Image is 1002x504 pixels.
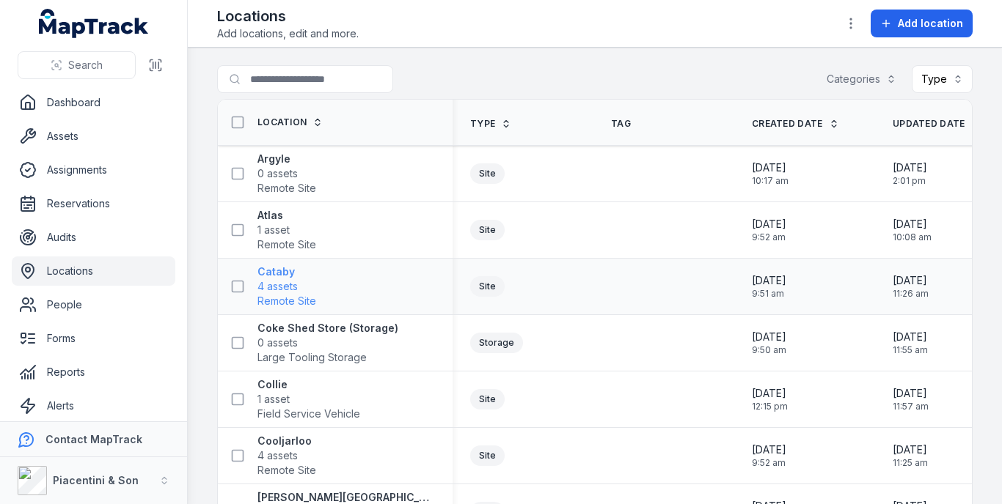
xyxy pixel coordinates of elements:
[893,231,932,243] span: 10:08 am
[893,330,928,356] time: 16/01/2025, 11:55:03 am
[68,58,103,73] span: Search
[893,457,928,469] span: 11:25 am
[12,223,175,252] a: Audits
[893,273,929,288] span: [DATE]
[12,88,175,117] a: Dashboard
[893,118,981,130] a: Updated Date
[257,350,367,365] span: Large Tooling Storage
[893,386,929,401] span: [DATE]
[752,160,789,175] span: [DATE]
[871,10,973,37] button: Add location
[893,217,932,231] span: [DATE]
[257,237,316,252] span: Remote Site
[18,51,136,79] button: Search
[893,386,929,412] time: 16/01/2025, 11:57:47 am
[257,321,398,365] a: Coke Shed Store (Storage)0 assetsLarge Tooling Storage
[752,217,786,243] time: 06/12/2024, 9:52:35 am
[45,433,142,445] strong: Contact MapTrack
[257,116,323,128] a: Location
[752,386,788,412] time: 20/12/2024, 12:15:11 pm
[752,401,788,412] span: 12:15 pm
[893,442,928,469] time: 29/05/2025, 11:25:14 am
[752,118,839,130] a: Created Date
[12,256,175,286] a: Locations
[12,122,175,151] a: Assets
[752,457,786,469] span: 9:52 am
[257,377,360,392] strong: Collie
[752,442,786,469] time: 06/12/2024, 9:52:11 am
[752,231,786,243] span: 9:52 am
[257,463,316,478] span: Remote Site
[257,181,316,196] span: Remote Site
[470,389,505,409] div: Site
[893,442,928,457] span: [DATE]
[898,16,963,31] span: Add location
[470,163,505,184] div: Site
[893,175,927,187] span: 2:01 pm
[752,160,789,187] time: 06/12/2024, 10:17:30 am
[893,160,927,175] span: [DATE]
[893,273,929,300] time: 29/05/2025, 11:26:30 am
[257,208,316,252] a: Atlas1 assetRemote Site
[893,160,927,187] time: 24/06/2025, 2:01:25 pm
[12,189,175,218] a: Reservations
[893,330,928,344] span: [DATE]
[470,118,495,130] span: Type
[217,6,359,26] h2: Locations
[611,118,631,130] span: Tag
[257,223,290,237] span: 1 asset
[217,26,359,41] span: Add locations, edit and more.
[752,330,786,356] time: 06/12/2024, 9:50:28 am
[752,273,786,300] time: 06/12/2024, 9:51:41 am
[470,220,505,240] div: Site
[257,264,316,308] a: Cataby4 assetsRemote Site
[752,330,786,344] span: [DATE]
[752,175,789,187] span: 10:17 am
[817,65,906,93] button: Categories
[257,294,316,308] span: Remote Site
[752,118,823,130] span: Created Date
[257,279,298,294] span: 4 assets
[257,152,316,196] a: Argyle0 assetsRemote Site
[893,118,965,130] span: Updated Date
[752,386,788,401] span: [DATE]
[12,290,175,319] a: People
[257,208,316,223] strong: Atlas
[53,474,139,486] strong: Piacentini & Son
[257,336,298,350] span: 0 assets
[752,344,786,356] span: 9:50 am
[893,344,928,356] span: 11:55 am
[257,116,307,128] span: Location
[470,445,505,466] div: Site
[12,155,175,185] a: Assignments
[257,448,298,463] span: 4 assets
[257,166,298,181] span: 0 assets
[752,288,786,300] span: 9:51 am
[12,391,175,420] a: Alerts
[257,152,316,166] strong: Argyle
[257,407,360,421] span: Field Service Vehicle
[470,333,523,353] div: Storage
[257,377,360,421] a: Collie1 assetField Service Vehicle
[912,65,973,93] button: Type
[752,273,786,288] span: [DATE]
[257,434,316,478] a: Cooljarloo4 assetsRemote Site
[893,288,929,300] span: 11:26 am
[39,9,149,38] a: MapTrack
[257,264,316,279] strong: Cataby
[752,217,786,231] span: [DATE]
[893,401,929,412] span: 11:57 am
[257,321,398,336] strong: Coke Shed Store (Storage)
[470,118,511,130] a: Type
[893,217,932,243] time: 29/05/2025, 10:08:29 am
[257,392,290,407] span: 1 asset
[752,442,786,457] span: [DATE]
[257,434,316,448] strong: Cooljarloo
[12,324,175,353] a: Forms
[470,276,505,297] div: Site
[12,357,175,387] a: Reports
